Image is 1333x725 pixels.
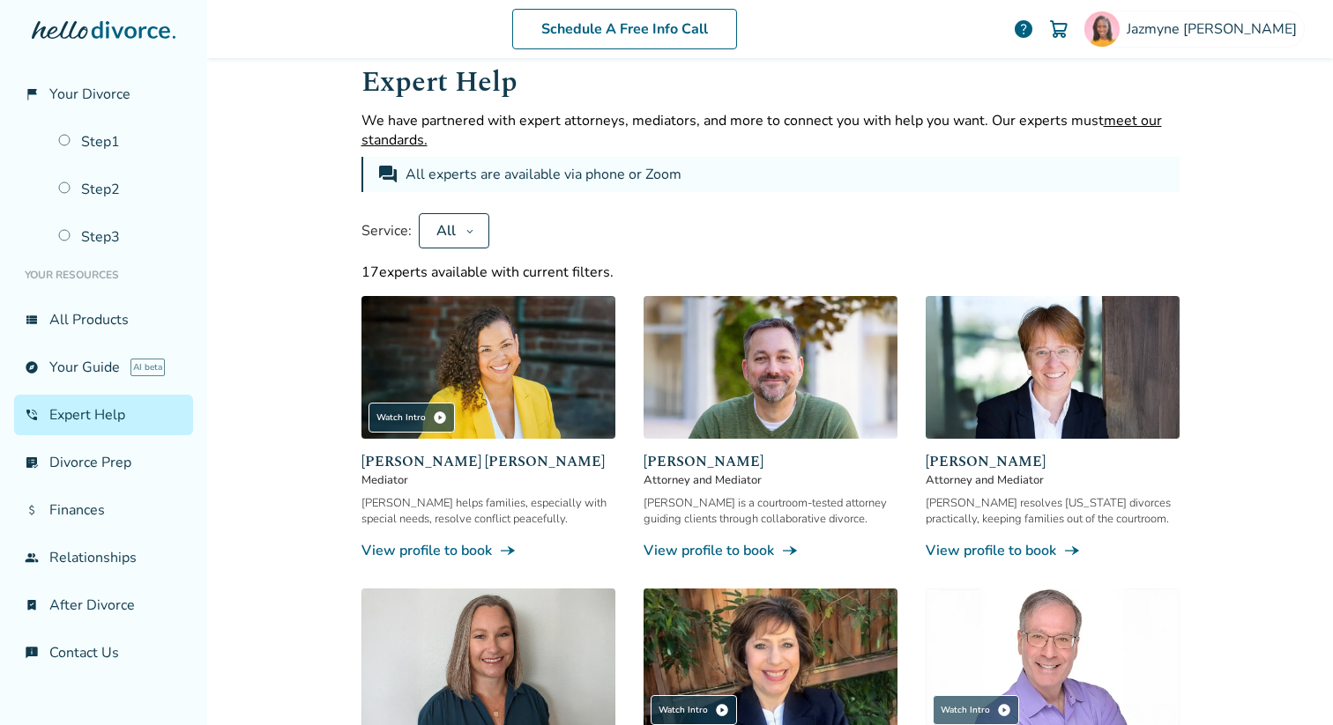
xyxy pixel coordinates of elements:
div: Watch Intro [933,695,1019,725]
a: view_listAll Products [14,300,193,340]
span: Service: [361,221,412,240]
div: [PERSON_NAME] resolves [US_STATE] divorces practically, keeping families out of the courtroom. [926,495,1180,527]
div: Watch Intro [651,695,737,725]
span: play_circle [433,411,447,425]
span: [PERSON_NAME] [926,451,1180,472]
li: Your Resources [14,257,193,292]
h1: Expert Help [361,61,1180,104]
a: chat_infoContact Us [14,633,193,673]
span: line_end_arrow_notch [499,542,517,559]
a: exploreYour GuideAI beta [14,347,193,388]
span: play_circle [997,703,1011,717]
a: phone_in_talkExpert Help [14,395,193,435]
div: 17 experts available with current filters. [361,263,1180,282]
span: Mediator [361,472,615,488]
span: Jazmyne [PERSON_NAME] [1127,19,1304,39]
img: Anne Mania [926,296,1180,439]
span: forum [377,164,398,185]
span: Attorney and Mediator [926,472,1180,488]
span: Attorney and Mediator [644,472,897,488]
span: line_end_arrow_notch [1063,542,1081,559]
span: attach_money [25,503,39,517]
a: View profile to bookline_end_arrow_notch [361,541,615,560]
span: view_list [25,313,39,327]
a: list_alt_checkDivorce Prep [14,442,193,483]
a: attach_moneyFinances [14,490,193,530]
p: We have partnered with expert attorneys, mediators, and more to connect you with help you want. O... [361,111,1180,150]
a: View profile to bookline_end_arrow_notch [644,541,897,560]
span: AI beta [130,359,165,376]
img: Cart [1048,18,1069,40]
a: groupRelationships [14,537,193,578]
span: bookmark_check [25,598,39,612]
div: All [434,221,458,240]
span: [PERSON_NAME] [644,451,897,472]
div: [PERSON_NAME] helps families, especially with special needs, resolve conflict peacefully. [361,495,615,527]
a: Step2 [48,169,193,210]
span: flag_2 [25,87,39,101]
a: Schedule A Free Info Call [512,9,737,49]
span: explore [25,360,39,374]
img: Neil Forester [644,296,897,439]
iframe: Chat Widget [1245,640,1333,725]
a: View profile to bookline_end_arrow_notch [926,541,1180,560]
span: Your Divorce [49,85,130,104]
span: line_end_arrow_notch [781,542,799,559]
span: list_alt_check [25,455,39,470]
a: flag_2Your Divorce [14,74,193,115]
button: All [419,213,489,248]
span: group [25,551,39,565]
span: phone_in_talk [25,408,39,422]
img: Claudia Brown Coulter [361,296,615,439]
img: Jazmyne Williams [1084,11,1120,47]
span: meet our standards. [361,111,1162,150]
a: bookmark_checkAfter Divorce [14,585,193,625]
a: Step1 [48,122,193,162]
a: Step3 [48,217,193,257]
div: [PERSON_NAME] is a courtroom-tested attorney guiding clients through collaborative divorce. [644,495,897,527]
a: help [1013,18,1034,40]
span: chat_info [25,646,39,660]
div: Watch Intro [369,403,455,433]
span: [PERSON_NAME] [PERSON_NAME] [361,451,615,472]
div: All experts are available via phone or Zoom [406,164,685,185]
span: play_circle [715,703,729,717]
